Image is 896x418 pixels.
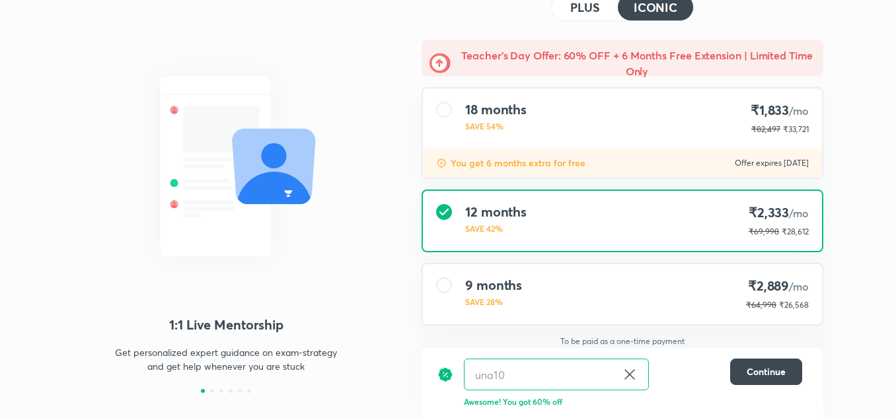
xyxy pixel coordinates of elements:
[746,299,776,311] p: ₹64,998
[437,359,453,390] img: discount
[73,52,379,281] img: LMP_066b47ebaa.svg
[465,277,522,293] h4: 9 months
[465,102,527,118] h4: 18 months
[783,124,809,134] span: ₹33,721
[459,48,815,79] h5: Teacher’s Day Offer: 60% OFF + 6 Months Free Extension | Limited Time Only
[747,365,786,378] span: Continue
[465,223,527,234] p: SAVE 42%
[751,102,809,120] h4: ₹1,833
[111,345,341,373] p: Get personalized expert guidance on exam-strategy and get help whenever you are stuck
[735,158,809,168] p: Offer expires [DATE]
[464,396,802,407] p: Awesome! You got 60% off
[465,120,527,132] p: SAVE 54%
[465,359,616,390] input: Have a referral code?
[465,204,527,220] h4: 12 months
[789,206,809,220] span: /mo
[429,53,451,74] img: -
[789,279,809,293] span: /mo
[634,1,677,13] h4: ICONIC
[411,336,834,347] p: To be paid as a one-time payment
[749,204,809,222] h4: ₹2,333
[570,1,599,13] h4: PLUS
[751,123,780,135] p: ₹82,497
[730,359,802,385] button: Continue
[465,296,522,308] p: SAVE 28%
[789,104,809,118] span: /mo
[779,300,809,310] span: ₹26,568
[782,226,809,236] span: ₹28,612
[749,226,779,238] p: ₹69,998
[746,277,809,295] h4: ₹2,889
[436,158,447,168] img: discount
[451,157,585,170] p: You get 6 months extra for free
[73,315,379,335] h4: 1:1 Live Mentorship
